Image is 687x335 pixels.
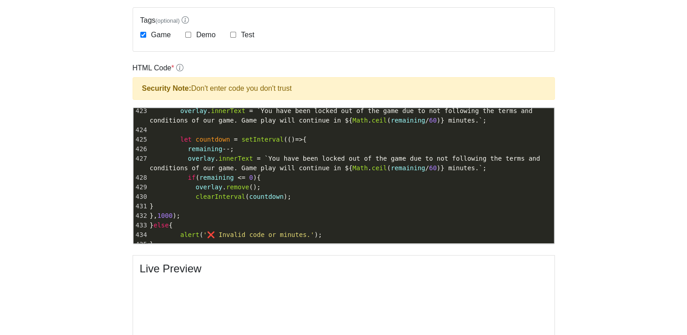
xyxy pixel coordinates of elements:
[155,17,179,24] span: (optional)
[371,117,387,124] span: ceil
[391,117,425,124] span: remaining
[133,63,183,74] label: HTML Code
[188,145,222,153] span: remaining
[133,182,148,192] div: 429
[150,231,322,238] span: ( );
[150,155,544,172] span: `You have been locked out of the game due to not following the terms and conditions of our game. ...
[440,117,444,124] span: }
[180,136,192,143] span: let
[180,107,207,114] span: overlay
[133,154,148,163] div: 427
[133,202,148,211] div: 431
[234,136,237,143] span: =
[133,144,148,154] div: 426
[196,183,222,191] span: overlay
[218,155,253,162] span: innerText
[295,136,303,143] span: =>
[140,262,548,276] h4: Live Preview
[199,174,234,181] span: remaining
[150,145,234,153] span: ;
[440,164,444,172] span: }
[133,77,555,100] div: Don't enter code you don't trust
[371,164,387,172] span: ceil
[133,173,148,182] div: 428
[249,107,253,114] span: =
[429,164,437,172] span: 60
[249,193,284,200] span: countdown
[150,136,307,143] span: (() {
[133,211,148,221] div: 432
[237,174,245,181] span: <=
[149,30,171,40] label: Game
[222,145,230,153] span: --
[142,84,191,92] strong: Security Note:
[211,107,245,114] span: innerText
[150,202,154,210] span: }
[448,117,483,124] span: minutes.`
[249,174,253,181] span: 0
[133,125,148,135] div: 424
[188,174,196,181] span: if
[150,212,181,219] span: }, );
[239,30,254,40] label: Test
[352,117,368,124] span: Math
[133,240,148,249] div: 435
[203,231,315,238] span: '❌ Invalid code or minutes.'
[133,230,148,240] div: 434
[133,221,148,230] div: 433
[352,164,368,172] span: Math
[157,212,173,219] span: 1000
[150,241,154,248] span: }
[425,117,429,124] span: /
[257,155,261,162] span: =
[194,30,216,40] label: Demo
[150,174,261,181] span: ( ){
[425,164,429,172] span: /
[150,193,292,200] span: ( );
[133,192,148,202] div: 430
[448,164,483,172] span: minutes.`
[429,117,437,124] span: 60
[150,183,261,191] span: . ();
[196,136,230,143] span: countdown
[242,136,284,143] span: setInterval
[196,193,246,200] span: clearInterval
[391,164,425,172] span: remaining
[188,155,215,162] span: overlay
[133,135,148,144] div: 425
[226,183,249,191] span: remove
[140,15,547,26] label: Tags
[150,222,173,229] span: } {
[153,222,169,229] span: else
[133,106,148,116] div: 423
[150,155,544,172] span: . . ( ) ;
[180,231,199,238] span: alert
